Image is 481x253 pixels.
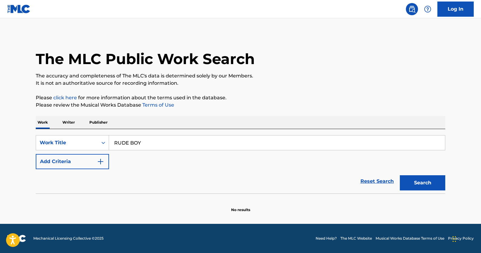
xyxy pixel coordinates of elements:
p: No results [231,200,250,213]
button: Add Criteria [36,154,109,169]
p: Writer [61,116,77,129]
a: Log In [437,2,474,17]
p: Please for more information about the terms used in the database. [36,94,445,101]
div: Drag [453,230,456,248]
p: Please review the Musical Works Database [36,101,445,109]
form: Search Form [36,135,445,193]
img: 9d2ae6d4665cec9f34b9.svg [97,158,104,165]
a: Reset Search [357,175,397,188]
h1: The MLC Public Work Search [36,50,255,68]
img: MLC Logo [7,5,31,13]
button: Search [400,175,445,190]
iframe: Chat Widget [451,224,481,253]
img: logo [7,235,26,242]
a: Musical Works Database Terms of Use [376,236,444,241]
a: Terms of Use [141,102,174,108]
a: Public Search [406,3,418,15]
div: Help [422,3,434,15]
a: click here [53,95,77,101]
span: Mechanical Licensing Collective © 2025 [33,236,104,241]
div: Work Title [40,139,94,146]
p: The accuracy and completeness of The MLC's data is determined solely by our Members. [36,72,445,80]
a: Need Help? [316,236,337,241]
p: Publisher [88,116,109,129]
p: It is not an authoritative source for recording information. [36,80,445,87]
a: Privacy Policy [448,236,474,241]
a: The MLC Website [340,236,372,241]
p: Work [36,116,50,129]
img: help [424,5,431,13]
img: search [408,5,416,13]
